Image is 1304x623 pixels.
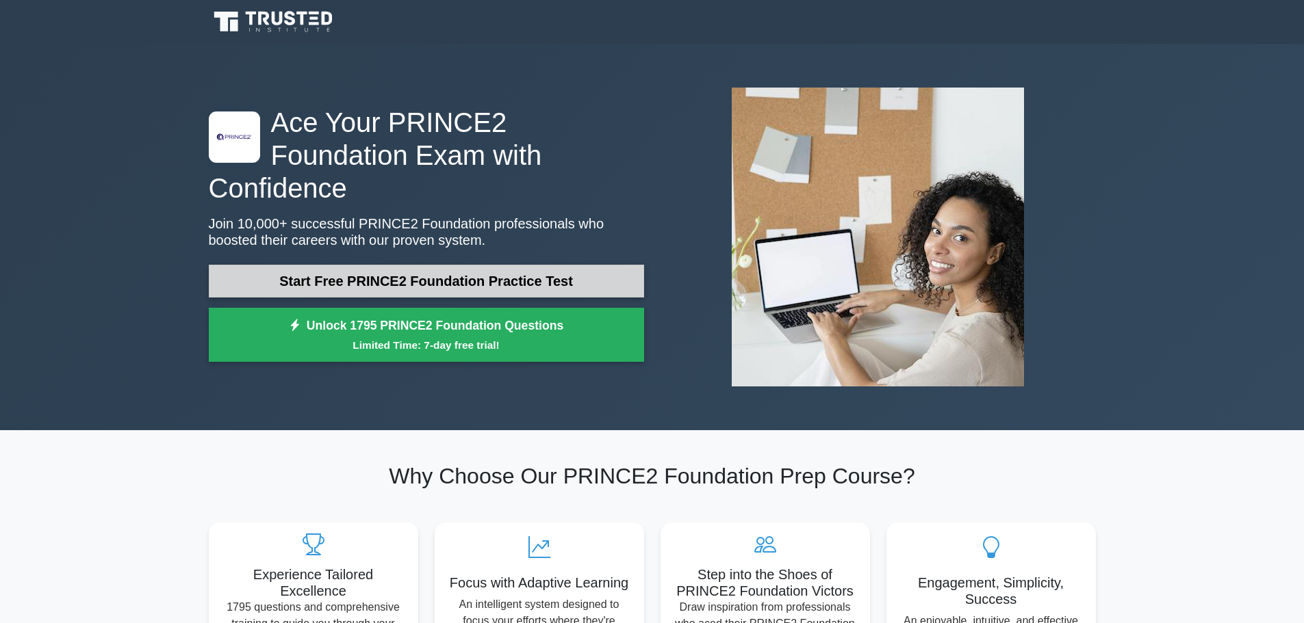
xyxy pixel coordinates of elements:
small: Limited Time: 7-day free trial! [226,337,627,353]
a: Start Free PRINCE2 Foundation Practice Test [209,265,644,297]
h2: Why Choose Our PRINCE2 Foundation Prep Course? [209,463,1096,489]
p: Join 10,000+ successful PRINCE2 Foundation professionals who boosted their careers with our prove... [209,215,644,248]
h5: Focus with Adaptive Learning [446,574,633,591]
h5: Step into the Shoes of PRINCE2 Foundation Victors [672,566,859,599]
h5: Experience Tailored Excellence [220,566,407,599]
h5: Engagement, Simplicity, Success [897,574,1085,607]
a: Unlock 1795 PRINCE2 Foundation QuestionsLimited Time: 7-day free trial! [209,308,644,362]
h1: Ace Your PRINCE2 Foundation Exam with Confidence [209,106,644,204]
